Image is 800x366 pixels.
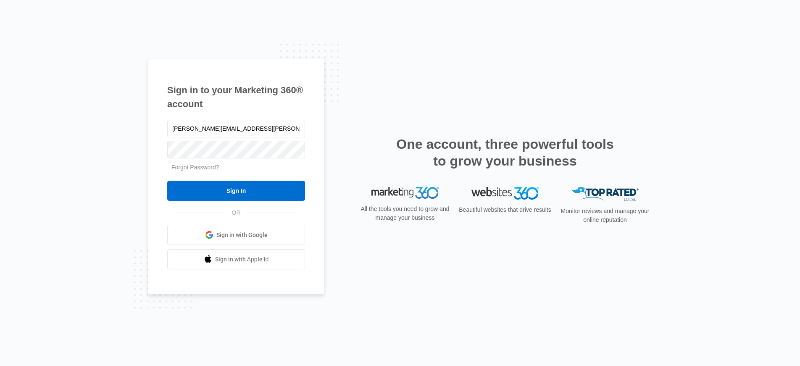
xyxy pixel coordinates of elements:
h1: Sign in to your Marketing 360® account [167,83,305,111]
img: Websites 360 [471,187,539,199]
span: Sign in with Apple Id [215,255,269,264]
a: Sign in with Apple Id [167,249,305,269]
span: Sign in with Google [216,231,268,240]
p: All the tools you need to grow and manage your business [358,205,452,222]
span: OR [226,208,247,217]
p: Beautiful websites that drive results [458,205,552,214]
p: Monitor reviews and manage your online reputation [558,207,652,224]
a: Sign in with Google [167,225,305,245]
h2: One account, three powerful tools to grow your business [394,136,616,169]
img: Top Rated Local [571,187,639,201]
a: Forgot Password? [171,164,219,171]
input: Sign In [167,181,305,201]
input: Email [167,120,305,137]
img: Marketing 360 [371,187,439,199]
